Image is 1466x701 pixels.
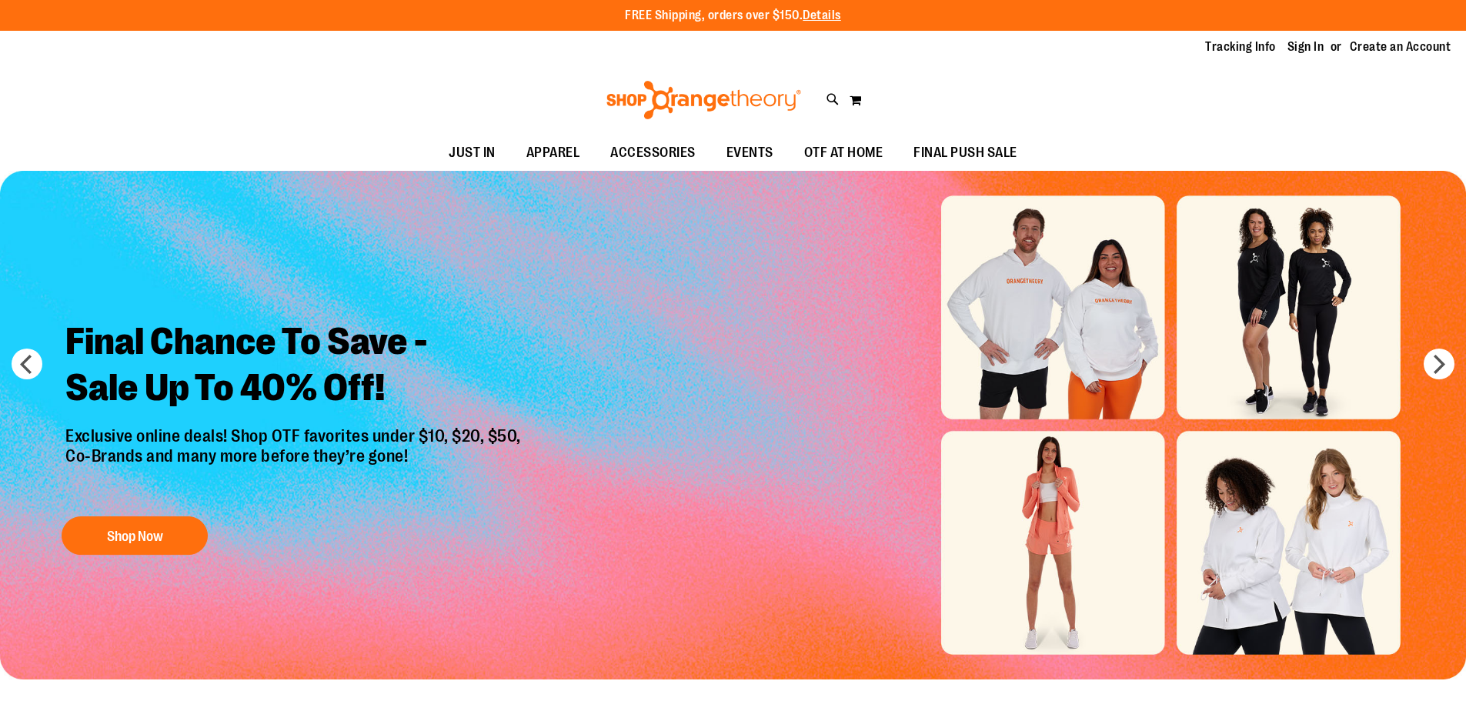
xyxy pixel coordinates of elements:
a: JUST IN [433,135,511,171]
a: APPAREL [511,135,596,171]
span: EVENTS [726,135,773,170]
h2: Final Chance To Save - Sale Up To 40% Off! [54,307,536,426]
span: JUST IN [449,135,496,170]
button: Shop Now [62,516,208,555]
span: FINAL PUSH SALE [913,135,1017,170]
p: Exclusive online deals! Shop OTF favorites under $10, $20, $50, Co-Brands and many more before th... [54,426,536,502]
button: prev [12,349,42,379]
a: Details [803,8,841,22]
span: ACCESSORIES [610,135,696,170]
span: OTF AT HOME [804,135,883,170]
p: FREE Shipping, orders over $150. [625,7,841,25]
span: APPAREL [526,135,580,170]
a: ACCESSORIES [595,135,711,171]
img: Shop Orangetheory [604,81,803,119]
a: OTF AT HOME [789,135,899,171]
a: Create an Account [1350,38,1451,55]
a: EVENTS [711,135,789,171]
button: next [1424,349,1454,379]
a: FINAL PUSH SALE [898,135,1033,171]
a: Tracking Info [1205,38,1276,55]
a: Final Chance To Save -Sale Up To 40% Off! Exclusive online deals! Shop OTF favorites under $10, $... [54,307,536,563]
a: Sign In [1287,38,1324,55]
